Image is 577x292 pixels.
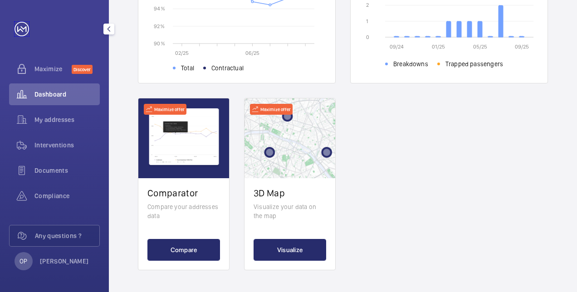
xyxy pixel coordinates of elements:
[34,115,100,124] span: My addresses
[34,90,100,99] span: Dashboard
[181,63,194,73] span: Total
[40,257,89,266] p: [PERSON_NAME]
[147,239,220,261] button: Compare
[432,44,445,50] text: 01/25
[211,63,244,73] span: Contractual
[254,239,326,261] button: Visualize
[254,202,326,220] p: Visualize your data on the map
[144,104,186,115] div: Maximize offer
[72,65,93,74] span: Discover
[366,34,369,40] text: 0
[20,257,27,266] p: OP
[154,23,165,29] text: 92 %
[175,50,189,56] text: 02/25
[34,166,100,175] span: Documents
[154,5,165,12] text: 94 %
[254,187,326,199] h2: 3D Map
[147,202,220,220] p: Compare your addresses data
[366,18,368,24] text: 1
[250,104,293,115] div: Maximize offer
[366,2,369,8] text: 2
[34,64,72,73] span: Maximize
[34,191,100,200] span: Compliance
[34,141,100,150] span: Interventions
[390,44,404,50] text: 09/24
[515,44,529,50] text: 09/25
[393,59,428,68] span: Breakdowns
[245,50,259,56] text: 06/25
[147,187,220,199] h2: Comparator
[154,40,165,46] text: 90 %
[445,59,503,68] span: Trapped passengers
[35,231,99,240] span: Any questions ?
[473,44,487,50] text: 05/25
